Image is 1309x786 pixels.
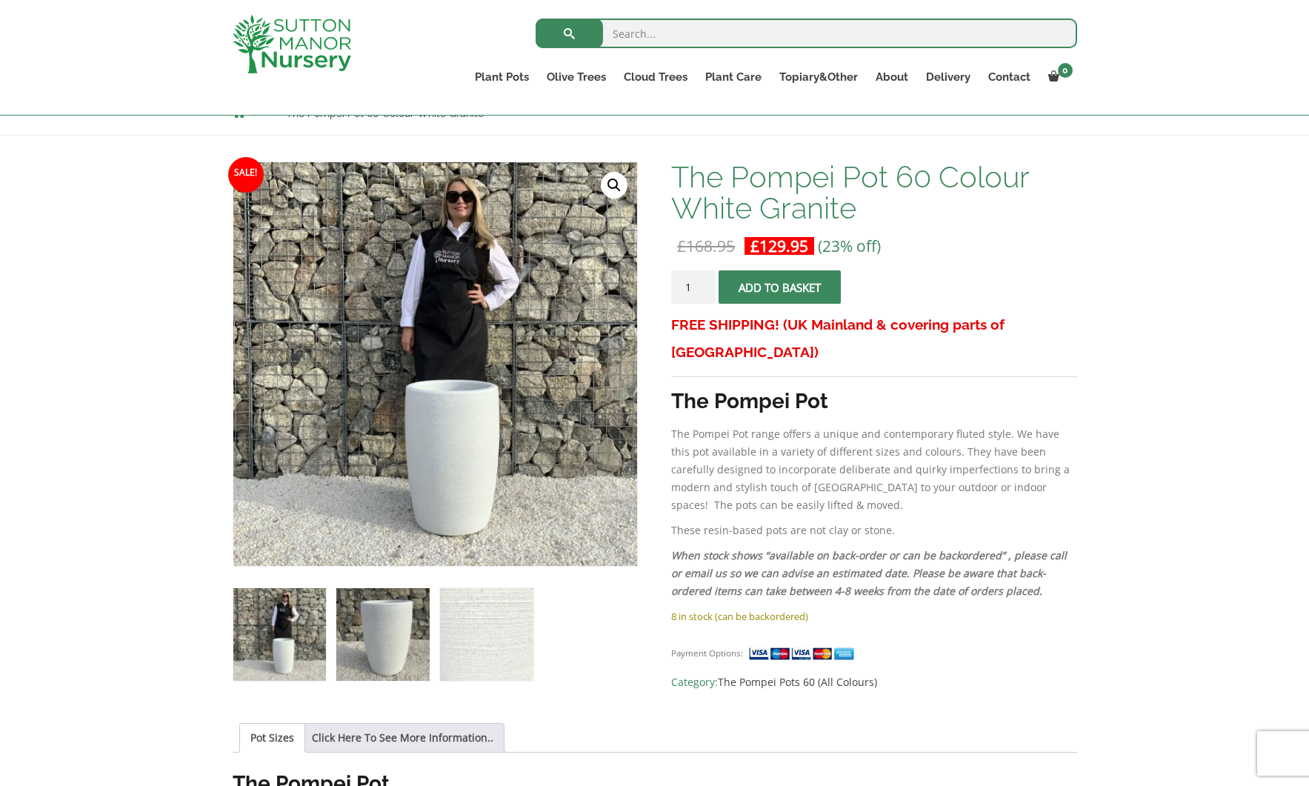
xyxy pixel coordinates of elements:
[696,67,770,87] a: Plant Care
[671,425,1076,514] p: The Pompei Pot range offers a unique and contemporary fluted style. We have this pot available in...
[671,389,828,413] strong: The Pompei Pot
[536,19,1077,48] input: Search...
[671,673,1076,691] span: Category:
[1058,63,1073,78] span: 0
[677,236,686,256] span: £
[538,67,615,87] a: Olive Trees
[671,522,1076,539] p: These resin-based pots are not clay or stone.
[748,646,859,662] img: payment supported
[615,67,696,87] a: Cloud Trees
[818,236,881,256] span: (23% off)
[770,67,867,87] a: Topiary&Other
[671,311,1076,366] h3: FREE SHIPPING! (UK Mainland & covering parts of [GEOGRAPHIC_DATA])
[671,161,1076,224] h1: The Pompei Pot 60 Colour White Granite
[671,270,716,304] input: Product quantity
[671,647,743,659] small: Payment Options:
[601,172,627,199] a: View full-screen image gallery
[312,724,493,752] a: Click Here To See More Information..
[917,67,979,87] a: Delivery
[979,67,1039,87] a: Contact
[233,107,1077,119] nav: Breadcrumbs
[233,15,351,73] img: logo
[228,157,264,193] span: Sale!
[750,236,808,256] bdi: 129.95
[718,675,877,689] a: The Pompei Pots 60 (All Colours)
[671,607,1076,625] p: 8 in stock (can be backordered)
[1039,67,1077,87] a: 0
[671,548,1067,598] em: When stock shows “available on back-order or can be backordered” , please call or email us so we ...
[336,588,429,681] img: The Pompei Pot 60 Colour White Granite - Image 2
[677,236,735,256] bdi: 168.95
[250,724,294,752] a: Pot Sizes
[233,588,326,681] img: The Pompei Pot 60 Colour White Granite
[719,270,841,304] button: Add to basket
[750,236,759,256] span: £
[440,588,533,681] img: The Pompei Pot 60 Colour White Granite - Image 3
[466,67,538,87] a: Plant Pots
[867,67,917,87] a: About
